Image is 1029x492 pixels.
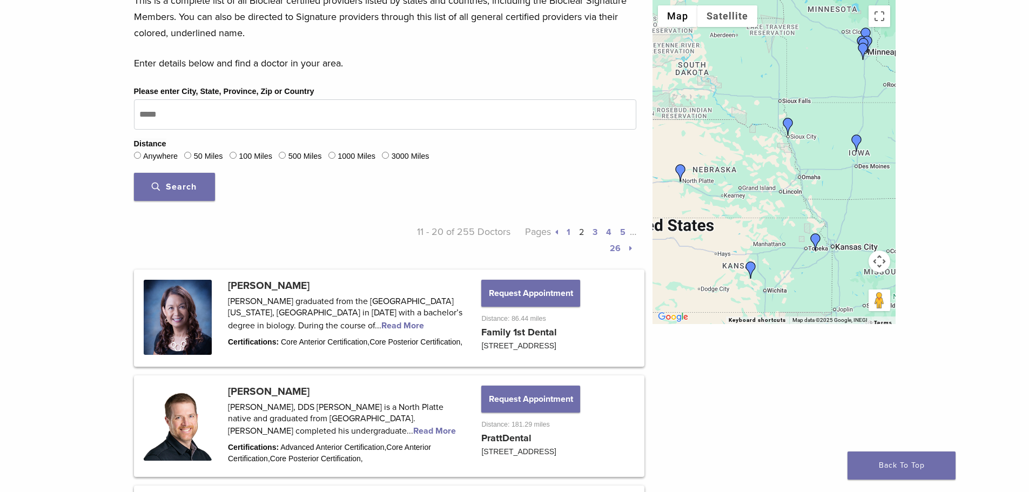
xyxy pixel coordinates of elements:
label: Anywhere [143,151,178,163]
label: Please enter City, State, Province, Zip or Country [134,86,314,98]
button: Request Appointment [481,280,580,307]
div: Dr. Darcy Rindelaub [857,28,875,45]
button: Toggle fullscreen view [869,5,890,27]
label: 100 Miles [239,151,272,163]
span: Search [152,181,197,192]
div: Dr. Sonya Stoltze [848,134,865,152]
label: 500 Miles [288,151,322,163]
p: Enter details below and find a doctor in your area. [134,55,636,71]
span: … [630,226,636,238]
a: 5 [620,227,626,238]
a: Terms [874,320,892,326]
legend: Distance [134,138,166,150]
p: Pages [510,224,636,256]
button: Keyboard shortcuts [729,316,786,324]
button: Show satellite imagery [697,5,757,27]
div: Dr. Luis Delima [855,38,872,55]
div: Dr. Susan Evans [742,261,759,279]
button: Request Appointment [481,386,580,413]
a: 3 [593,227,597,238]
a: 1 [567,227,570,238]
button: Search [134,173,215,201]
div: Dr. Tom Pratt [672,164,689,181]
span: Map data ©2025 Google, INEGI [792,317,867,323]
label: 1000 Miles [338,151,375,163]
div: Dr. Frank Milnar [859,36,876,53]
div: Dr. Kelly Miller [807,233,824,251]
div: Dr. Melissa Zettler [855,43,872,60]
p: 11 - 20 of 255 Doctors [385,224,511,256]
label: 3000 Miles [392,151,429,163]
a: Open this area in Google Maps (opens a new window) [655,310,691,324]
button: Show street map [658,5,697,27]
a: 26 [610,243,621,254]
div: Dr. Andrea Ruby [853,36,871,53]
a: 4 [606,227,611,238]
img: Google [655,310,691,324]
div: Dr. Jane Lilly [779,118,797,135]
a: 2 [579,227,584,238]
button: Map camera controls [869,251,890,272]
button: Drag Pegman onto the map to open Street View [869,289,890,311]
label: 50 Miles [194,151,223,163]
a: Back To Top [848,451,956,480]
